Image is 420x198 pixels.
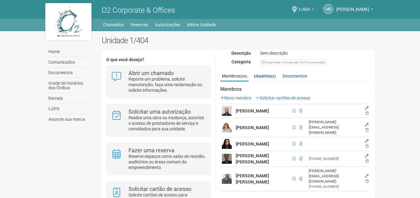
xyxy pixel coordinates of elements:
[365,174,369,178] a: Editar membro
[102,36,375,45] h2: Unidade 1/404
[231,51,251,56] strong: Descrição
[47,68,92,78] a: Documentos
[111,70,206,93] a: Abrir um chamado Reporte um problema, solicite manutenção, faça uma reclamação ou solicite inform...
[231,59,251,64] strong: Categoria
[281,71,309,81] a: Documentos
[47,47,92,57] a: Home
[255,50,375,56] div: Sem descrição
[336,1,369,12] span: Michele de Carvalho
[236,141,269,146] strong: [PERSON_NAME]
[236,173,269,184] strong: [PERSON_NAME] [PERSON_NAME]
[336,8,373,13] a: [PERSON_NAME]
[47,114,92,124] a: Anuncie sua marca
[309,168,361,184] div: [PERSON_NAME][EMAIL_ADDRESS][DOMAIN_NAME]
[222,106,232,116] img: user.png
[236,108,269,113] strong: [PERSON_NAME]
[236,125,269,130] strong: [PERSON_NAME]
[220,95,251,100] a: Novo membro
[155,20,180,29] a: Autorizações
[240,74,247,78] small: (50)
[220,71,249,82] a: Membros(50)
[222,154,232,164] img: user.png
[271,74,276,78] small: (2)
[255,95,310,100] a: Solicitar cartões de acesso
[309,120,361,135] div: [PERSON_NAME][EMAIL_ADDRESS][DOMAIN_NAME]
[222,139,232,149] img: user.png
[103,20,124,29] a: Chamados
[128,76,206,93] p: Reporte um problema, solicite manutenção, faça uma reclamação ou solicite informações.
[365,154,369,158] a: Editar membro
[220,86,370,92] strong: Membros
[128,70,174,76] strong: Abrir um chamado
[323,4,333,14] a: Md
[128,115,206,132] p: Realize uma obra ou mudança, autorize o acesso de prestadores de serviço e convidados para sua un...
[222,174,232,184] img: user.png
[47,104,92,114] a: LGPD
[365,106,369,110] a: Editar membro
[365,123,369,127] a: Editar membro
[131,20,148,29] a: Reservas
[298,1,310,12] span: 1/404
[365,159,369,163] a: Excluir membro
[298,8,314,13] a: 1/404
[47,93,92,104] a: Ramais
[365,144,369,149] a: Excluir membro
[128,147,174,154] strong: Fazer uma reserva
[111,109,206,132] a: Solicitar uma autorização Realize uma obra ou mudança, autorize o acesso de prestadores de serviç...
[309,156,361,162] div: [PHONE_NUMBER]
[47,57,92,68] a: Comunicados
[187,20,216,29] a: Minha Unidade
[222,123,232,133] img: user.png
[252,71,277,81] a: Usuários(2)
[45,3,92,40] img: logo.jpg
[128,186,191,192] strong: Solicitar cartão de acesso
[365,139,369,143] a: Editar membro
[365,128,369,132] a: Excluir membro
[236,153,269,164] strong: [PERSON_NAME] [PERSON_NAME]
[128,108,191,115] strong: Solicitar uma autorização
[128,154,206,170] p: Reserve espaços como salas de reunião, auditórios ou áreas comum do empreendimento.
[106,57,211,62] h4: O que você deseja?
[260,59,327,65] div: Engenharia / Construção Civil / Incorporação
[365,179,369,183] a: Excluir membro
[365,111,369,116] a: Excluir membro
[309,184,361,189] div: [PHONE_NUMBER]
[111,148,206,170] a: Fazer uma reserva Reserve espaços como salas de reunião, auditórios ou áreas comum do empreendime...
[47,78,92,93] a: Grade de Horários dos Ônibus
[102,6,175,15] span: O2 Corporate & Offices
